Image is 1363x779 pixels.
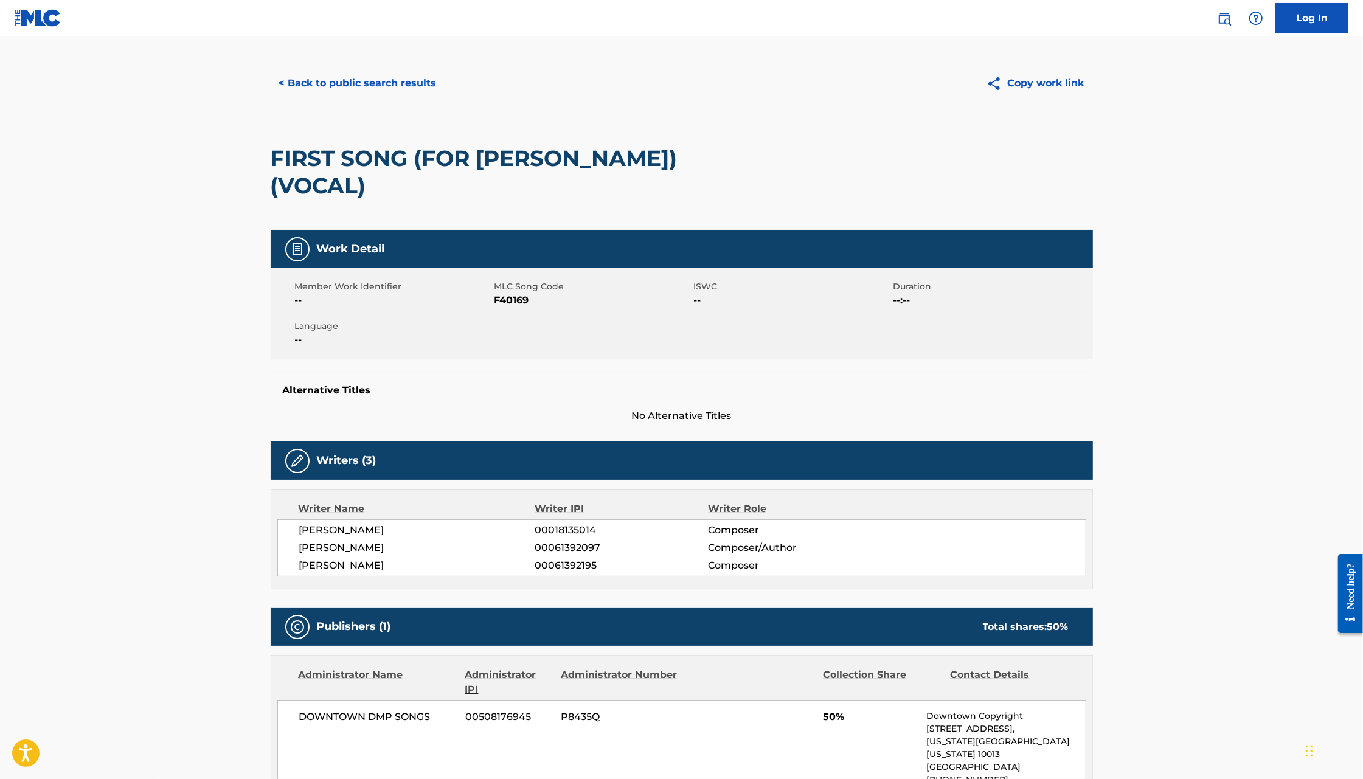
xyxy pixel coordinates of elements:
[299,558,535,573] span: [PERSON_NAME]
[290,242,305,257] img: Work Detail
[535,502,708,516] div: Writer IPI
[983,620,1069,634] div: Total shares:
[295,320,491,333] span: Language
[561,710,679,724] span: P8435Q
[1217,11,1232,26] img: search
[290,620,305,634] img: Publishers
[926,710,1085,722] p: Downtown Copyright
[299,523,535,538] span: [PERSON_NAME]
[271,68,445,99] button: < Back to public search results
[694,293,890,308] span: --
[295,333,491,347] span: --
[290,454,305,468] img: Writers
[987,76,1008,91] img: Copy work link
[299,710,457,724] span: DOWNTOWN DMP SONGS
[708,502,865,516] div: Writer Role
[823,668,941,697] div: Collection Share
[317,242,385,256] h5: Work Detail
[494,293,691,308] span: F40169
[926,761,1085,774] p: [GEOGRAPHIC_DATA]
[926,735,1085,761] p: [US_STATE][GEOGRAPHIC_DATA][US_STATE] 10013
[893,293,1090,308] span: --:--
[271,409,1093,423] span: No Alternative Titles
[1212,6,1236,30] a: Public Search
[926,722,1085,735] p: [STREET_ADDRESS],
[561,668,679,697] div: Administrator Number
[535,523,707,538] span: 00018135014
[1302,721,1363,779] iframe: Chat Widget
[465,668,552,697] div: Administrator IPI
[1047,621,1069,632] span: 50 %
[951,668,1069,697] div: Contact Details
[317,454,376,468] h5: Writers (3)
[694,280,890,293] span: ISWC
[823,710,917,724] span: 50%
[708,523,865,538] span: Composer
[535,558,707,573] span: 00061392195
[1249,11,1263,26] img: help
[708,558,865,573] span: Composer
[271,145,764,199] h2: FIRST SONG (FOR [PERSON_NAME]) (VOCAL)
[15,9,61,27] img: MLC Logo
[283,384,1081,396] h5: Alternative Titles
[295,293,491,308] span: --
[494,280,691,293] span: MLC Song Code
[465,710,552,724] span: 00508176945
[299,502,535,516] div: Writer Name
[1275,3,1348,33] a: Log In
[978,68,1093,99] button: Copy work link
[708,541,865,555] span: Composer/Author
[1306,733,1313,769] div: Drag
[1244,6,1268,30] div: Help
[1329,544,1363,642] iframe: Resource Center
[299,541,535,555] span: [PERSON_NAME]
[295,280,491,293] span: Member Work Identifier
[299,668,456,697] div: Administrator Name
[535,541,707,555] span: 00061392097
[893,280,1090,293] span: Duration
[317,620,391,634] h5: Publishers (1)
